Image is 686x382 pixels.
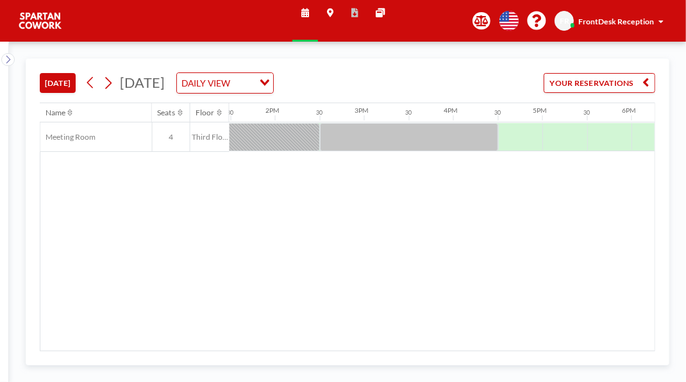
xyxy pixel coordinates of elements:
div: 6PM [622,106,636,115]
div: 30 [584,110,590,117]
input: Search for option [234,76,252,90]
span: 4 [153,132,190,142]
div: 5PM [533,106,547,115]
div: Name [46,108,65,117]
div: Seats [158,108,176,117]
div: 4PM [444,106,458,115]
div: Floor [196,108,215,117]
span: Meeting Room [40,132,96,142]
span: FR [560,16,569,26]
div: 3PM [355,106,369,115]
div: 30 [228,110,234,117]
div: 30 [317,110,323,117]
span: Third Flo... [190,132,230,142]
div: 2PM [265,106,280,115]
div: Search for option [177,73,273,93]
div: 30 [495,110,501,117]
div: 30 [406,110,412,117]
span: FrontDesk Reception [578,17,654,26]
span: [DATE] [120,74,165,91]
button: YOUR RESERVATIONS [544,73,655,93]
span: DAILY VIEW [180,76,233,90]
img: organization-logo [18,10,63,32]
button: [DATE] [40,73,76,93]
